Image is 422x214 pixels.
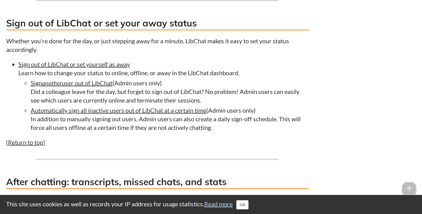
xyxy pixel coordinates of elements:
h3: After chatting: transcripts, missed chats, and stats [6,175,309,189]
h3: Sign out of LibChat or set your away status [6,17,309,30]
li: (Admin users only) Did a colleague leave for the day, but forget to sign out of LibChat? No probl... [31,79,309,104]
a: Read more [204,200,233,208]
p: Whether you're done for the day, or just stepping away for a minute, LibChat makes it easy to set... [6,37,309,54]
p: [ ] [6,138,309,146]
a: Return to top [8,138,43,146]
em: another [42,79,62,87]
a: arrow_upward [402,183,416,190]
a: Sign out of LibChat or set yourself as away [18,60,130,68]
li: (Admin users only) In addition to manually signing out users, Admin users can also create a daily... [31,106,309,132]
span: arrow_upward [402,182,416,196]
button: Close [236,200,249,209]
li: Learn how to change your status to online, offline, or away in the LibChat dashboard. [18,60,309,132]
a: Automatically sign all inactive users out of LibChat at a certain time [31,107,206,114]
a: Signanotheruser out of LibChat [31,79,112,87]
